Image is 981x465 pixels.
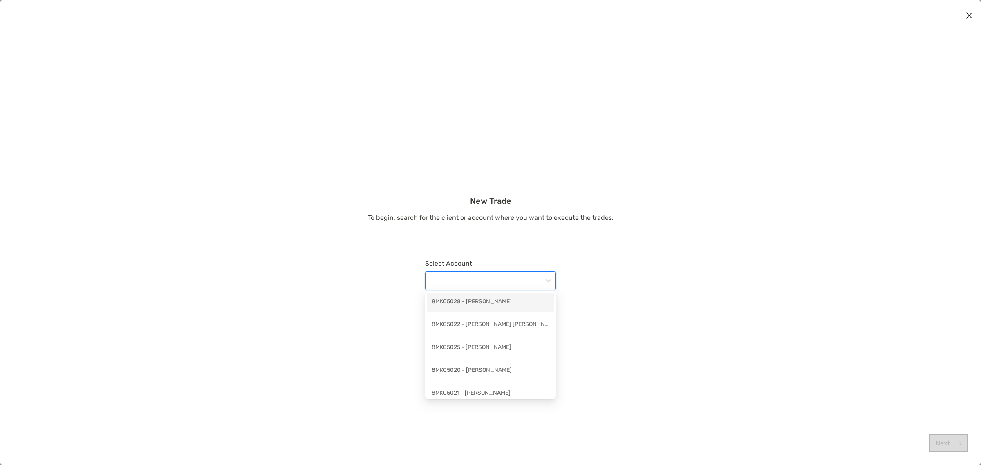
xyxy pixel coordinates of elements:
h3: New Trade [368,196,614,206]
div: 8MK05020 - [PERSON_NAME] [432,366,549,376]
div: 8MK05022 - Christopher Drew Cook [427,316,554,335]
div: 8MK05022 - [PERSON_NAME] [PERSON_NAME] [432,320,549,330]
div: 8MK05025 - Daniel McCurley [427,339,554,358]
button: Close modal [963,10,975,22]
div: 8MK05028 - Diana Cook [427,293,554,312]
div: 8MK05021 - Daniel McCurley [427,385,554,403]
div: 8MK05020 - Daniel McCurley [427,362,554,380]
div: 8MK05021 - [PERSON_NAME] [432,389,549,399]
p: To begin, search for the client or account where you want to execute the trades. [368,212,614,223]
div: 8MK05025 - [PERSON_NAME] [432,343,549,353]
div: 8MK05028 - [PERSON_NAME] [432,297,549,307]
label: Select Account [425,259,556,267]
